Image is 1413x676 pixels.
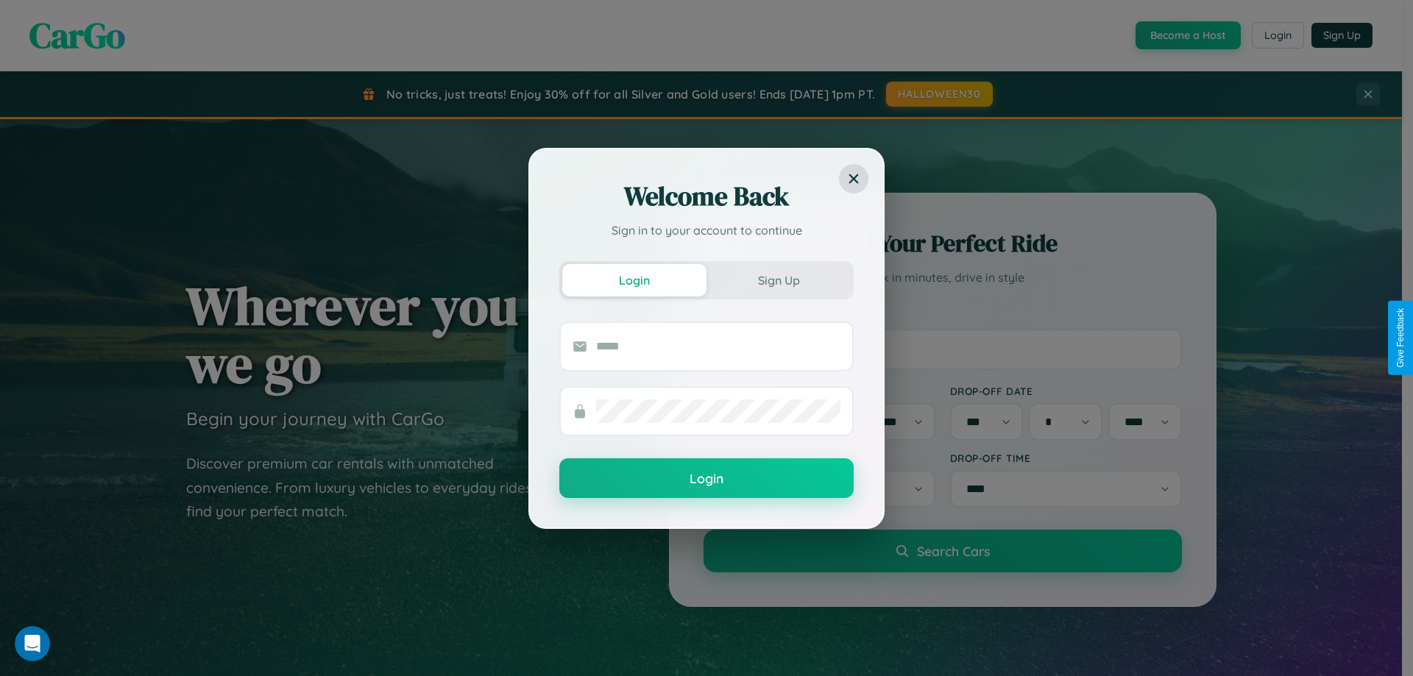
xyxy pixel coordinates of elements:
[559,221,854,239] p: Sign in to your account to continue
[559,458,854,498] button: Login
[562,264,706,296] button: Login
[706,264,851,296] button: Sign Up
[15,626,50,661] iframe: Intercom live chat
[1395,308,1406,368] div: Give Feedback
[559,179,854,214] h2: Welcome Back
